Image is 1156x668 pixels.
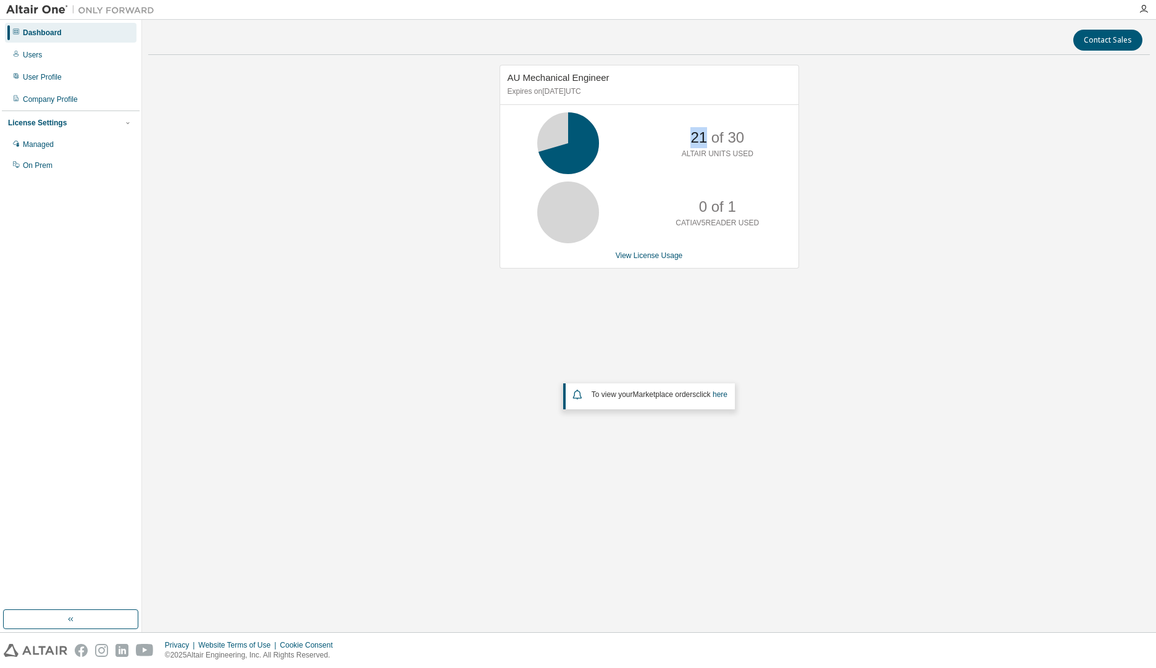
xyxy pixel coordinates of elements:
p: 21 of 30 [690,127,744,148]
p: 0 of 1 [699,196,736,217]
div: Company Profile [23,94,78,104]
a: here [713,390,727,399]
img: linkedin.svg [115,644,128,657]
img: instagram.svg [95,644,108,657]
img: altair_logo.svg [4,644,67,657]
div: Dashboard [23,28,62,38]
img: Altair One [6,4,161,16]
img: facebook.svg [75,644,88,657]
button: Contact Sales [1073,30,1142,51]
div: Website Terms of Use [198,640,280,650]
div: Privacy [165,640,198,650]
p: CATIAV5READER USED [676,218,759,228]
div: On Prem [23,161,52,170]
div: User Profile [23,72,62,82]
span: AU Mechanical Engineer [508,72,609,83]
span: To view your click [592,390,727,399]
p: ALTAIR UNITS USED [682,149,753,159]
div: Managed [23,140,54,149]
div: Cookie Consent [280,640,340,650]
img: youtube.svg [136,644,154,657]
div: Users [23,50,42,60]
p: © 2025 Altair Engineering, Inc. All Rights Reserved. [165,650,340,661]
a: View License Usage [616,251,683,260]
em: Marketplace orders [633,390,697,399]
p: Expires on [DATE] UTC [508,86,788,97]
div: License Settings [8,118,67,128]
